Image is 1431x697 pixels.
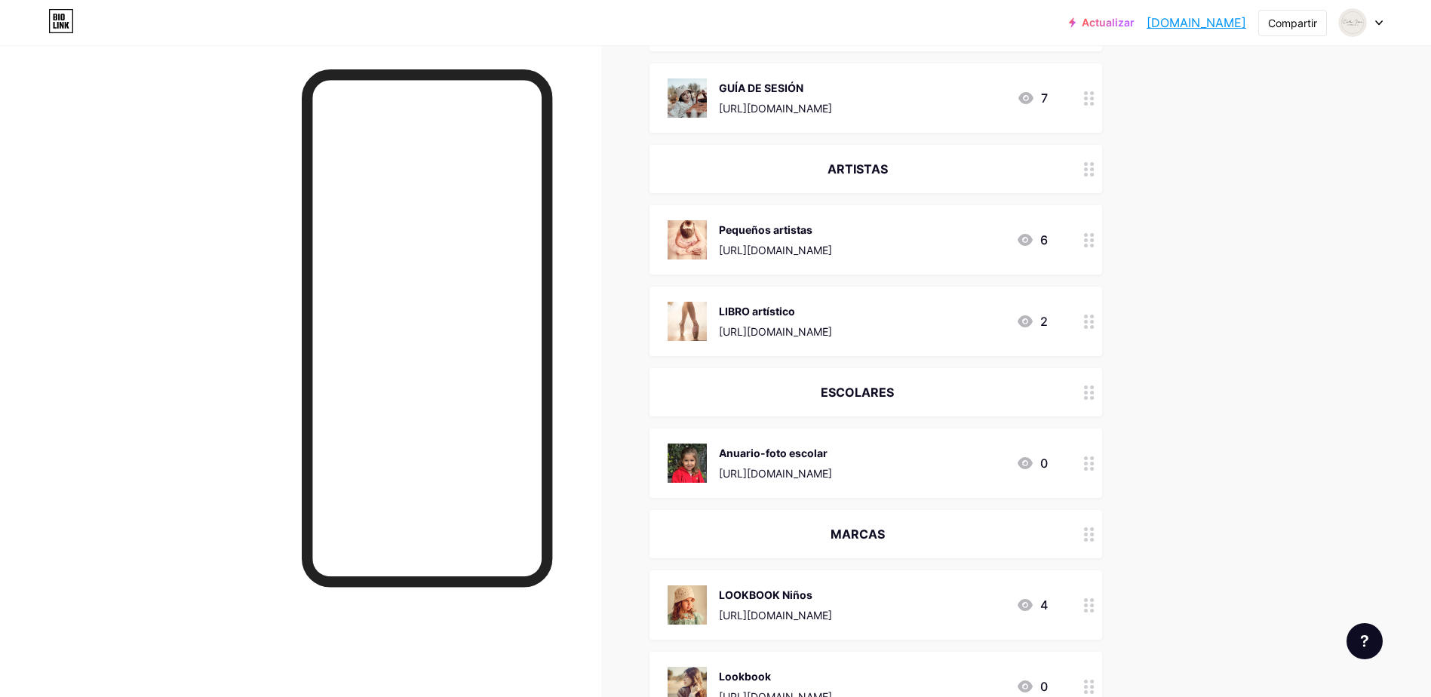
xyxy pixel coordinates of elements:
[1147,14,1246,32] a: [DOMAIN_NAME]
[719,445,832,461] div: Anuario-foto escolar
[719,607,832,623] div: [URL][DOMAIN_NAME]
[719,100,832,116] div: [URL][DOMAIN_NAME]
[668,444,707,483] img: Anuario-foto escolar
[668,220,707,259] img: Pequeños artistas
[1082,17,1135,29] font: Actualizar
[719,222,832,238] div: Pequeños artistas
[1040,312,1048,330] font: 2
[719,242,832,258] div: [URL][DOMAIN_NAME]
[668,302,707,341] img: LIBRO artístico
[1040,677,1048,695] font: 0
[668,383,1048,401] div: ESCOLARES
[668,78,707,118] img: GUÍA DE SESIÓN
[719,465,832,481] div: [URL][DOMAIN_NAME]
[719,303,832,319] div: LIBRO artístico
[668,585,707,625] img: LOOKBOOK Niños
[1041,89,1048,107] font: 7
[668,160,1048,178] div: ARTISTAS
[719,668,832,684] div: Lookbook
[719,80,832,96] div: GUÍA DE SESIÓN
[719,587,832,603] div: LOOKBOOK Niños
[1338,8,1367,37] img: Carolina García
[668,525,1048,543] div: MARCAS
[719,324,832,339] div: [URL][DOMAIN_NAME]
[1040,454,1048,472] font: 0
[1040,231,1048,249] font: 6
[1268,15,1317,31] div: Compartir
[1040,596,1048,614] font: 4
